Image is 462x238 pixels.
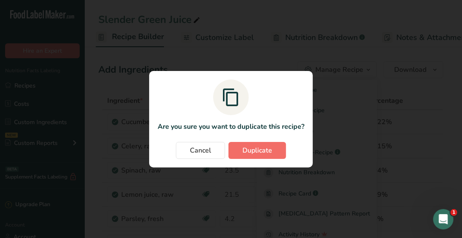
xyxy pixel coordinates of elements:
[242,145,272,156] span: Duplicate
[158,122,304,132] p: Are you sure you want to duplicate this recipe?
[190,145,211,156] span: Cancel
[451,209,457,216] span: 1
[176,142,225,159] button: Cancel
[433,209,454,229] iframe: Intercom live chat
[228,142,286,159] button: Duplicate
